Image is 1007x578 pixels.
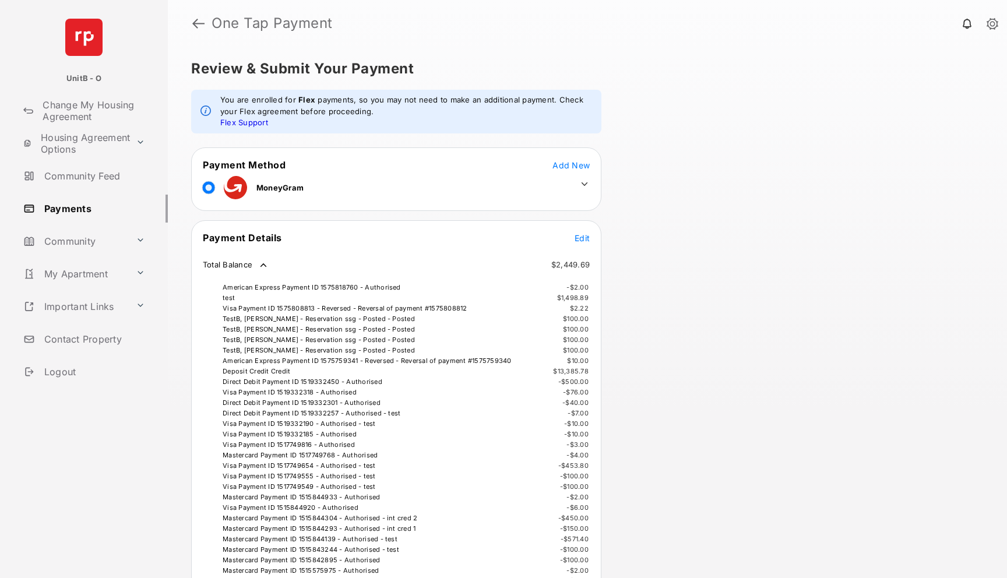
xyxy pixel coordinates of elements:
h5: Review & Submit Your Payment [191,62,974,76]
td: -$40.00 [562,398,589,407]
button: Edit [575,232,590,244]
td: TestB, [PERSON_NAME] - Reservation ssg - Posted - Posted [222,335,416,344]
td: -$10.00 [564,429,589,439]
td: -$100.00 [559,471,589,481]
td: Visa Payment ID 1515844920 - Authorised [222,503,359,512]
td: $1,498.89 [557,293,589,302]
td: TestB, [PERSON_NAME] - Reservation ssg - Posted - Posted [222,325,416,334]
td: TestB, [PERSON_NAME] - Reservation ssg - Posted - Posted [222,314,416,323]
td: TestB, [PERSON_NAME] - Reservation ssg - Posted - Posted [222,346,416,355]
span: Edit [575,233,590,243]
td: Mastercard Payment ID 1515844933 - Authorised [222,492,381,502]
td: Mastercard Payment ID 1515844293 - Authorised - int cred 1 [222,524,416,533]
a: Flex Support [220,118,268,127]
td: -$2.00 [566,492,589,502]
td: Mastercard Payment ID 1517749768 - Authorised [222,450,378,460]
td: Mastercard Payment ID 1515844304 - Authorised - int cred 2 [222,513,418,523]
td: Visa Payment ID 1519332318 - Authorised [222,387,357,397]
td: Visa Payment ID 1575808813 - Reversed - Reversal of payment #1575808812 [222,304,468,313]
strong: One Tap Payment [212,16,333,30]
td: $100.00 [562,325,589,334]
td: -$10.00 [564,419,589,428]
p: UnitB - O [66,73,101,84]
a: Important Links [19,292,131,320]
em: You are enrolled for payments, so you may not need to make an additional payment. Check your Flex... [220,94,592,129]
td: Total Balance [202,259,269,271]
td: $2.22 [569,304,589,313]
td: Deposit Credit Credit [222,366,291,376]
td: -$450.00 [558,513,589,523]
td: -$3.00 [566,440,589,449]
span: Add New [552,160,590,170]
td: $10.00 [566,356,589,365]
td: -$6.00 [566,503,589,512]
td: -$500.00 [558,377,589,386]
td: Direct Debit Payment ID 1519332257 - Authorised - test [222,408,401,418]
td: Visa Payment ID 1517749555 - Authorised - test [222,471,376,481]
img: svg+xml;base64,PHN2ZyB4bWxucz0iaHR0cDovL3d3dy53My5vcmcvMjAwMC9zdmciIHdpZHRoPSI2NCIgaGVpZ2h0PSI2NC... [65,19,103,56]
td: Visa Payment ID 1517749654 - Authorised - test [222,461,376,470]
td: -$7.00 [567,408,589,418]
td: Mastercard Payment ID 1515842895 - Authorised [222,555,381,565]
td: Mastercard Payment ID 1515843244 - Authorised - test [222,545,400,554]
td: Visa Payment ID 1517749816 - Authorised [222,440,355,449]
td: Visa Payment ID 1519332185 - Authorised [222,429,357,439]
td: Mastercard Payment ID 1515844139 - Authorised - test [222,534,398,544]
a: Community [19,227,131,255]
span: Payment Details [203,232,282,244]
span: MoneyGram [256,183,304,192]
td: test [222,293,235,302]
td: -$2.00 [566,566,589,575]
a: Housing Agreement Options [19,129,131,157]
button: Add New [552,159,590,171]
td: $100.00 [562,314,589,323]
td: Direct Debit Payment ID 1519332450 - Authorised [222,377,383,386]
td: -$100.00 [559,545,589,554]
td: -$4.00 [566,450,589,460]
td: $13,385.78 [552,366,589,376]
td: Visa Payment ID 1519332190 - Authorised - test [222,419,376,428]
td: $2,449.69 [551,259,590,270]
td: Mastercard Payment ID 1515575975 - Authorised [222,566,379,575]
a: Community Feed [19,162,168,190]
td: -$453.80 [558,461,589,470]
span: Payment Method [203,159,286,171]
td: -$150.00 [559,524,589,533]
a: My Apartment [19,260,131,288]
td: -$2.00 [566,283,589,292]
td: American Express Payment ID 1575759341 - Reversed - Reversal of payment #1575759340 [222,356,512,365]
td: American Express Payment ID 1575818760 - Authorised [222,283,402,292]
a: Payments [19,195,168,223]
td: -$100.00 [559,482,589,491]
td: $100.00 [562,335,589,344]
td: $100.00 [562,346,589,355]
td: -$100.00 [559,555,589,565]
td: -$76.00 [562,387,589,397]
a: Contact Property [19,325,168,353]
strong: Flex [298,95,315,104]
td: Direct Debit Payment ID 1519332301 - Authorised [222,398,381,407]
td: Visa Payment ID 1517749549 - Authorised - test [222,482,376,491]
td: -$571.40 [560,534,589,544]
a: Change My Housing Agreement [19,97,168,125]
a: Logout [19,358,168,386]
